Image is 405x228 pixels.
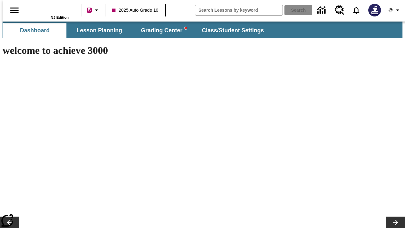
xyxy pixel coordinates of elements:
[68,23,131,38] button: Lesson Planning
[84,4,103,16] button: Boost Class color is violet red. Change class color
[331,2,348,19] a: Resource Center, Will open in new tab
[368,4,381,16] img: Avatar
[3,22,402,38] div: SubNavbar
[20,27,50,34] span: Dashboard
[364,2,385,18] button: Select a new avatar
[197,23,269,38] button: Class/Student Settings
[112,7,158,14] span: 2025 Auto Grade 10
[202,27,264,34] span: Class/Student Settings
[5,1,24,20] button: Open side menu
[132,23,196,38] button: Grading Center
[3,23,270,38] div: SubNavbar
[3,23,66,38] button: Dashboard
[77,27,122,34] span: Lesson Planning
[51,16,69,19] span: NJ Edition
[184,27,187,29] svg: writing assistant alert
[3,45,276,56] h1: welcome to achieve 3000
[28,3,69,16] a: Home
[141,27,187,34] span: Grading Center
[88,6,91,14] span: B
[388,7,393,14] span: @
[28,2,69,19] div: Home
[385,4,405,16] button: Profile/Settings
[386,217,405,228] button: Lesson carousel, Next
[348,2,364,18] a: Notifications
[195,5,283,15] input: search field
[314,2,331,19] a: Data Center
